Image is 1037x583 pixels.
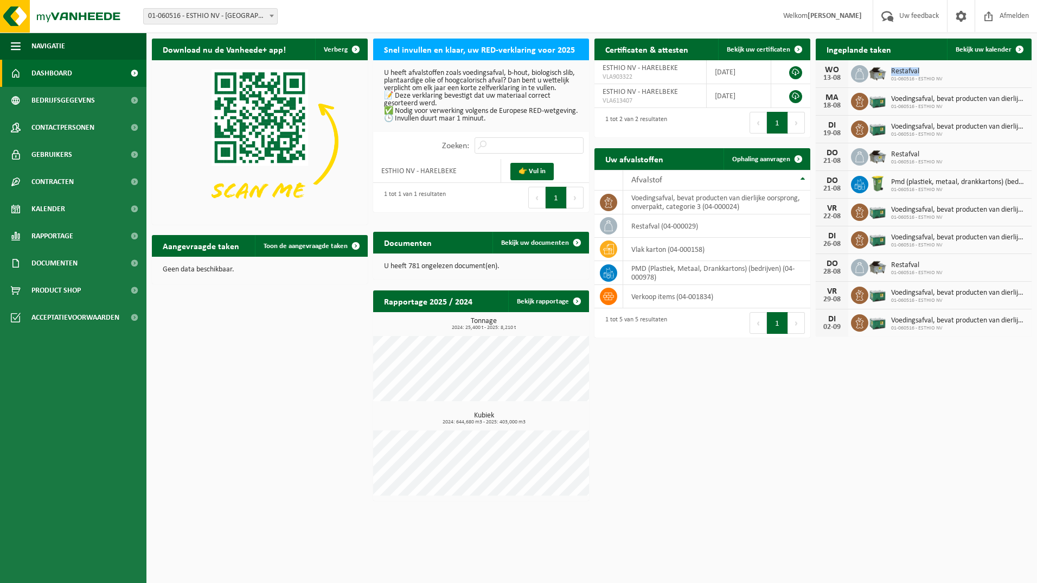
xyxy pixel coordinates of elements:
[152,39,297,60] h2: Download nu de Vanheede+ app!
[891,233,1026,242] span: Voedingsafval, bevat producten van dierlijke oorsprong, onverpakt, categorie 3
[891,270,943,276] span: 01-060516 - ESTHIO NV
[508,290,588,312] a: Bekijk rapportage
[442,142,469,150] label: Zoeken:
[868,119,887,137] img: PB-LB-0680-HPE-GN-01
[891,187,1026,193] span: 01-060516 - ESTHIO NV
[821,268,843,276] div: 28-08
[868,147,887,165] img: WB-5000-GAL-GY-01
[384,69,578,123] p: U heeft afvalstoffen zoals voedingsafval, b-hout, biologisch slib, plantaardige olie of hoogcalor...
[891,131,1026,138] span: 01-060516 - ESTHIO NV
[891,206,1026,214] span: Voedingsafval, bevat producten van dierlijke oorsprong, onverpakt, categorie 3
[767,312,788,334] button: 1
[732,156,790,163] span: Ophaling aanvragen
[152,60,368,223] img: Download de VHEPlus App
[821,259,843,268] div: DO
[891,159,943,166] span: 01-060516 - ESTHIO NV
[891,76,943,83] span: 01-060516 - ESTHIO NV
[821,130,843,137] div: 19-08
[891,178,1026,187] span: Pmd (plastiek, metaal, drankkartons) (bedrijven)
[31,304,119,331] span: Acceptatievoorwaarden
[623,191,810,214] td: voedingsafval, bevat producten van dierlijke oorsprong, onverpakt, categorie 3 (04-000024)
[750,112,767,134] button: Previous
[868,285,887,303] img: PB-LB-0680-HPE-GN-01
[163,266,357,274] p: Geen data beschikbaar.
[379,325,589,331] span: 2024: 25,400 t - 2025: 8,210 t
[528,187,546,208] button: Previous
[623,238,810,261] td: vlak karton (04-000158)
[891,95,1026,104] span: Voedingsafval, bevat producten van dierlijke oorsprong, onverpakt, categorie 3
[868,313,887,331] img: PB-LB-0680-HPE-GN-01
[891,289,1026,297] span: Voedingsafval, bevat producten van dierlijke oorsprong, onverpakt, categorie 3
[821,204,843,213] div: VR
[264,243,348,250] span: Toon de aangevraagde taken
[821,74,843,82] div: 13-08
[767,112,788,134] button: 1
[31,141,72,168] span: Gebruikers
[255,235,367,257] a: Toon de aangevraagde taken
[868,64,887,82] img: WB-5000-GAL-GY-01
[718,39,809,60] a: Bekijk uw certificaten
[152,235,250,256] h2: Aangevraagde taken
[821,176,843,185] div: DO
[603,97,698,105] span: VLA613407
[567,187,584,208] button: Next
[821,296,843,303] div: 29-08
[821,315,843,324] div: DI
[821,232,843,240] div: DI
[510,163,554,180] a: 👉 Vul in
[603,64,678,72] span: ESTHIO NV - HARELBEKE
[821,121,843,130] div: DI
[821,102,843,110] div: 18-08
[600,111,667,135] div: 1 tot 2 van 2 resultaten
[821,149,843,157] div: DO
[631,176,662,185] span: Afvalstof
[546,187,567,208] button: 1
[373,232,443,253] h2: Documenten
[144,9,277,24] span: 01-060516 - ESTHIO NV - HARELBEKE
[891,261,943,270] span: Restafval
[891,242,1026,249] span: 01-060516 - ESTHIO NV
[891,150,943,159] span: Restafval
[373,159,501,183] td: ESTHIO NV - HARELBEKE
[31,168,74,195] span: Contracten
[379,318,589,331] h3: Tonnage
[956,46,1012,53] span: Bekijk uw kalender
[891,67,943,76] span: Restafval
[603,88,678,96] span: ESTHIO NV - HARELBEKE
[373,39,586,60] h2: Snel invullen en klaar, uw RED-verklaring voor 2025
[868,202,887,220] img: PB-LB-0680-HPE-GN-01
[501,239,569,246] span: Bekijk uw documenten
[707,60,771,84] td: [DATE]
[373,290,483,312] h2: Rapportage 2025 / 2024
[623,261,810,285] td: PMD (Plastiek, Metaal, Drankkartons) (bedrijven) (04-000978)
[603,73,698,81] span: VLA903322
[891,123,1026,131] span: Voedingsafval, bevat producten van dierlijke oorsprong, onverpakt, categorie 3
[868,257,887,276] img: WB-5000-GAL-GY-01
[379,412,589,425] h3: Kubiek
[707,84,771,108] td: [DATE]
[31,195,65,223] span: Kalender
[891,297,1026,304] span: 01-060516 - ESTHIO NV
[315,39,367,60] button: Verberg
[724,148,809,170] a: Ophaling aanvragen
[821,157,843,165] div: 21-08
[891,325,1026,332] span: 01-060516 - ESTHIO NV
[947,39,1030,60] a: Bekijk uw kalender
[623,285,810,308] td: verkoop items (04-001834)
[31,223,73,250] span: Rapportage
[891,316,1026,325] span: Voedingsafval, bevat producten van dierlijke oorsprong, onverpakt, categorie 3
[600,311,667,335] div: 1 tot 5 van 5 resultaten
[594,39,699,60] h2: Certificaten & attesten
[31,114,94,141] span: Contactpersonen
[821,213,843,220] div: 22-08
[821,66,843,74] div: WO
[868,174,887,193] img: WB-0240-HPE-GN-50
[31,250,78,277] span: Documenten
[31,87,95,114] span: Bedrijfsgegevens
[594,148,674,169] h2: Uw afvalstoffen
[868,230,887,248] img: PB-LB-0680-HPE-GN-01
[379,420,589,425] span: 2024: 644,680 m3 - 2025: 403,000 m3
[821,93,843,102] div: MA
[816,39,902,60] h2: Ingeplande taken
[821,287,843,296] div: VR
